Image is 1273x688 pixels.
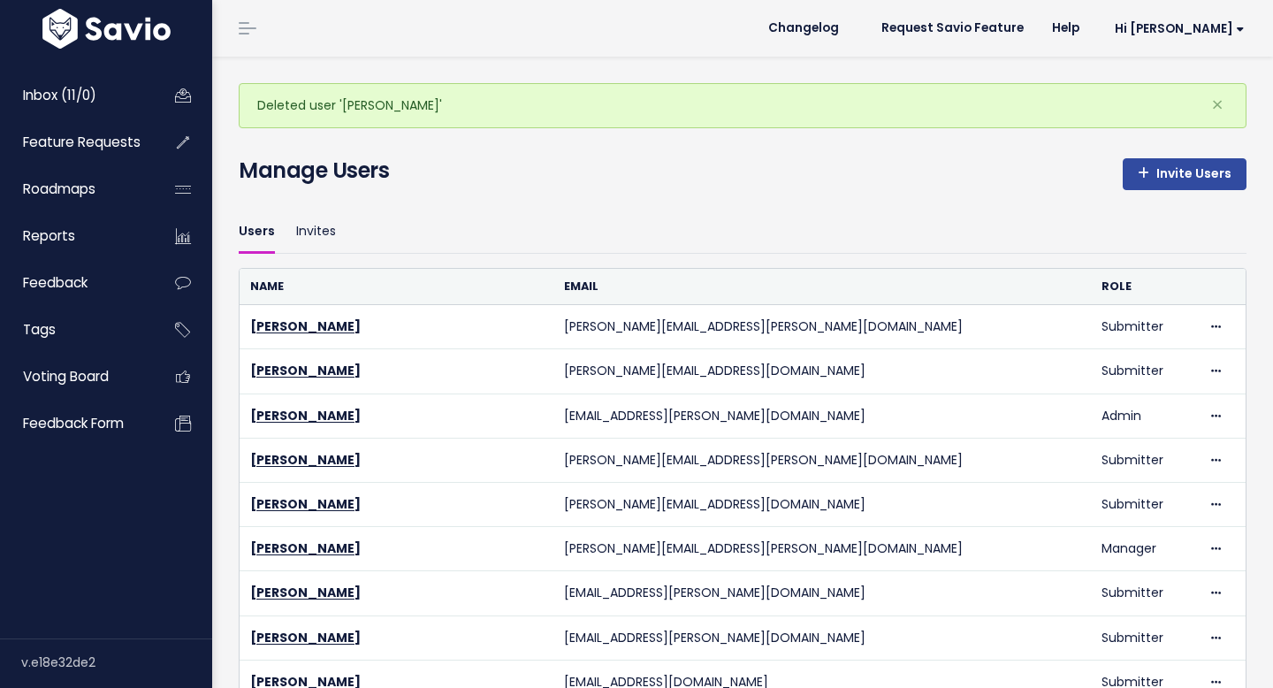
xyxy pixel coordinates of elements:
a: [PERSON_NAME] [250,539,361,557]
span: Changelog [768,22,839,34]
span: Roadmaps [23,180,95,198]
span: Reports [23,226,75,245]
td: Submitter [1091,349,1197,394]
td: Submitter [1091,438,1197,482]
a: Help [1038,15,1094,42]
span: × [1211,90,1223,119]
a: Invites [296,211,336,253]
td: Manager [1091,527,1197,571]
button: Close [1193,84,1241,126]
th: Name [240,269,553,305]
span: Feature Requests [23,133,141,151]
td: Submitter [1091,305,1197,349]
a: [PERSON_NAME] [250,451,361,469]
td: [PERSON_NAME][EMAIL_ADDRESS][DOMAIN_NAME] [553,482,1091,526]
td: [PERSON_NAME][EMAIL_ADDRESS][PERSON_NAME][DOMAIN_NAME] [553,438,1091,482]
span: Inbox (11/0) [23,86,96,104]
a: [PERSON_NAME] [250,362,361,379]
a: Reports [4,216,147,256]
span: Hi [PERSON_NAME] [1115,22,1245,35]
span: Tags [23,320,56,339]
td: Submitter [1091,571,1197,615]
td: [PERSON_NAME][EMAIL_ADDRESS][PERSON_NAME][DOMAIN_NAME] [553,305,1091,349]
a: [PERSON_NAME] [250,317,361,335]
a: [PERSON_NAME] [250,495,361,513]
a: Roadmaps [4,169,147,210]
a: Invite Users [1123,158,1246,190]
a: [PERSON_NAME] [250,407,361,424]
span: Voting Board [23,367,109,386]
a: Feedback [4,263,147,303]
td: [PERSON_NAME][EMAIL_ADDRESS][DOMAIN_NAME] [553,349,1091,394]
a: Voting Board [4,356,147,397]
a: [PERSON_NAME] [250,629,361,646]
a: Feedback form [4,403,147,444]
th: Email [553,269,1091,305]
a: [PERSON_NAME] [250,584,361,601]
a: Request Savio Feature [867,15,1038,42]
h4: Manage Users [239,155,389,187]
a: Hi [PERSON_NAME] [1094,15,1259,42]
a: Inbox (11/0) [4,75,147,116]
td: [EMAIL_ADDRESS][PERSON_NAME][DOMAIN_NAME] [553,615,1091,660]
th: Role [1091,269,1197,305]
td: Submitter [1091,482,1197,526]
div: Deleted user '[PERSON_NAME]' [239,83,1246,128]
a: Users [239,211,275,253]
img: logo-white.9d6f32f41409.svg [38,9,175,49]
div: v.e18e32de2 [21,639,212,685]
td: Submitter [1091,615,1197,660]
td: [EMAIL_ADDRESS][PERSON_NAME][DOMAIN_NAME] [553,571,1091,615]
span: Feedback form [23,414,124,432]
td: [PERSON_NAME][EMAIL_ADDRESS][PERSON_NAME][DOMAIN_NAME] [553,527,1091,571]
td: [EMAIL_ADDRESS][PERSON_NAME][DOMAIN_NAME] [553,394,1091,438]
span: Feedback [23,273,88,292]
td: Admin [1091,394,1197,438]
a: Feature Requests [4,122,147,163]
a: Tags [4,310,147,350]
